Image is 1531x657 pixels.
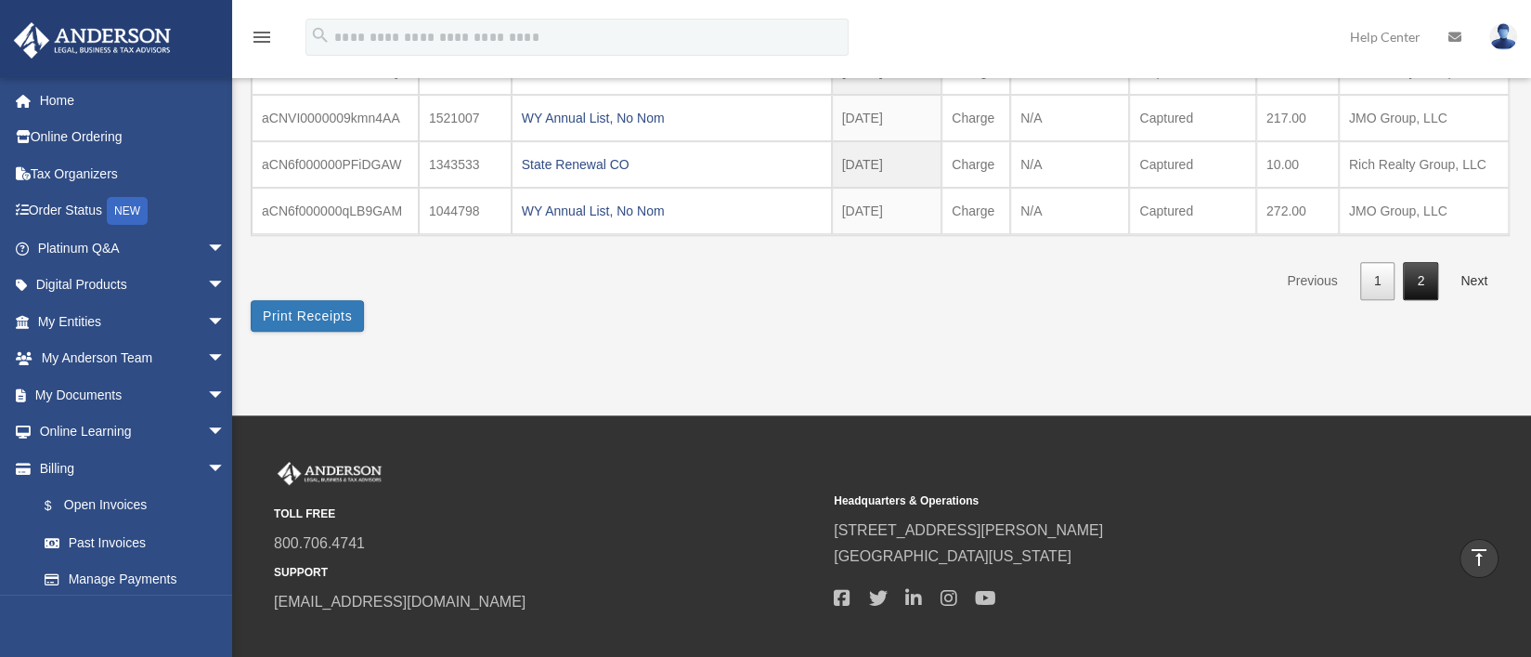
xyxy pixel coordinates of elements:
[941,188,1010,234] td: Charge
[832,141,942,188] td: [DATE]
[1447,262,1501,300] a: Next
[522,105,822,131] div: WY Annual List, No Nom
[207,414,244,452] span: arrow_drop_down
[1129,141,1255,188] td: Captured
[13,82,253,119] a: Home
[252,188,419,234] td: aCN6f000000qLB9GAM
[274,505,821,524] small: TOLL FREE
[522,151,822,177] div: State Renewal CO
[13,155,253,192] a: Tax Organizers
[13,119,253,156] a: Online Ordering
[1339,95,1509,141] td: JMO Group, LLC
[274,462,385,486] img: Anderson Advisors Platinum Portal
[207,340,244,378] span: arrow_drop_down
[207,450,244,488] span: arrow_drop_down
[1468,546,1490,569] i: vertical_align_top
[419,141,512,188] td: 1343533
[207,230,244,268] span: arrow_drop_down
[274,535,365,551] a: 800.706.4741
[252,95,419,141] td: aCNVI0000009kmn4AA
[251,26,273,48] i: menu
[1489,23,1517,50] img: User Pic
[13,340,253,377] a: My Anderson Teamarrow_drop_down
[8,22,176,59] img: Anderson Advisors Platinum Portal
[1339,188,1509,234] td: JMO Group, LLC
[1256,141,1339,188] td: 10.00
[1129,95,1255,141] td: Captured
[13,230,253,267] a: Platinum Q&Aarrow_drop_down
[252,141,419,188] td: aCN6f000000PFiDGAW
[207,267,244,305] span: arrow_drop_down
[13,303,253,340] a: My Entitiesarrow_drop_down
[274,594,525,610] a: [EMAIL_ADDRESS][DOMAIN_NAME]
[941,95,1010,141] td: Charge
[1460,539,1499,578] a: vertical_align_top
[13,192,253,230] a: Order StatusNEW
[834,548,1071,564] a: [GEOGRAPHIC_DATA][US_STATE]
[1010,188,1129,234] td: N/A
[1339,141,1509,188] td: Rich Realty Group, LLC
[1010,95,1129,141] td: N/A
[26,561,253,598] a: Manage Payments
[834,522,1103,538] a: [STREET_ADDRESS][PERSON_NAME]
[941,141,1010,188] td: Charge
[1360,262,1395,300] a: 1
[1403,262,1438,300] a: 2
[832,188,942,234] td: [DATE]
[834,492,1381,511] small: Headquarters & Operations
[13,414,253,451] a: Online Learningarrow_drop_down
[1256,95,1339,141] td: 217.00
[13,267,253,304] a: Digital Productsarrow_drop_down
[274,563,821,583] small: SUPPORT
[1273,262,1351,300] a: Previous
[1010,141,1129,188] td: N/A
[419,95,512,141] td: 1521007
[251,300,364,332] button: Print Receipts
[13,376,253,414] a: My Documentsarrow_drop_down
[419,188,512,234] td: 1044798
[26,524,244,561] a: Past Invoices
[832,95,942,141] td: [DATE]
[251,33,273,48] a: menu
[26,487,253,525] a: $Open Invoices
[13,450,253,487] a: Billingarrow_drop_down
[522,198,822,224] div: WY Annual List, No Nom
[207,303,244,341] span: arrow_drop_down
[1129,188,1255,234] td: Captured
[107,197,148,225] div: NEW
[310,25,331,46] i: search
[207,376,244,414] span: arrow_drop_down
[55,494,64,518] span: $
[1256,188,1339,234] td: 272.00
